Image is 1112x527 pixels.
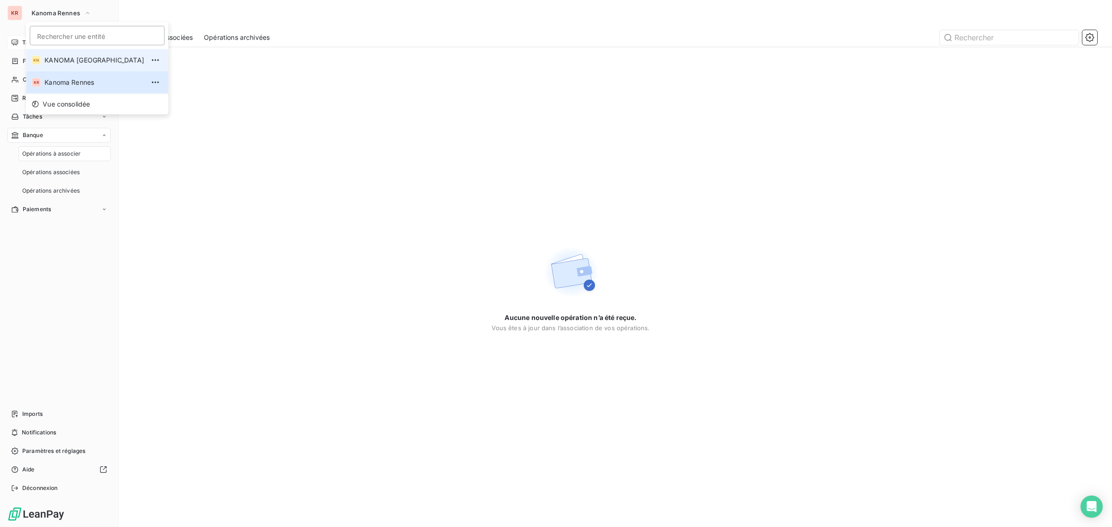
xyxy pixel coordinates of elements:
[204,33,270,42] span: Opérations archivées
[44,78,144,87] span: Kanoma Rennes
[32,9,80,17] span: Kanoma Rennes
[505,313,637,322] span: Aucune nouvelle opération n’a été reçue.
[23,131,43,139] span: Banque
[22,150,81,158] span: Opérations à associer
[22,484,58,492] span: Déconnexion
[23,57,46,65] span: Factures
[7,507,65,521] img: Logo LeanPay
[22,465,35,474] span: Aide
[22,410,43,418] span: Imports
[22,428,56,437] span: Notifications
[22,187,80,195] span: Opérations archivées
[541,243,600,302] img: Empty state
[22,38,65,47] span: Tableau de bord
[23,75,41,84] span: Clients
[7,6,22,20] div: KR
[30,26,164,45] input: placeholder
[22,94,47,102] span: Relances
[23,113,42,121] span: Tâches
[43,100,90,109] span: Vue consolidée
[32,78,41,87] div: KR
[44,56,144,65] span: KANOMA [GEOGRAPHIC_DATA]
[23,205,51,213] span: Paiements
[940,30,1079,45] input: Rechercher
[22,447,85,455] span: Paramètres et réglages
[1080,496,1103,518] div: Open Intercom Messenger
[7,462,111,477] a: Aide
[22,168,80,176] span: Opérations associées
[32,56,41,65] div: KN
[492,324,650,332] span: Vous êtes à jour dans l’association de vos opérations.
